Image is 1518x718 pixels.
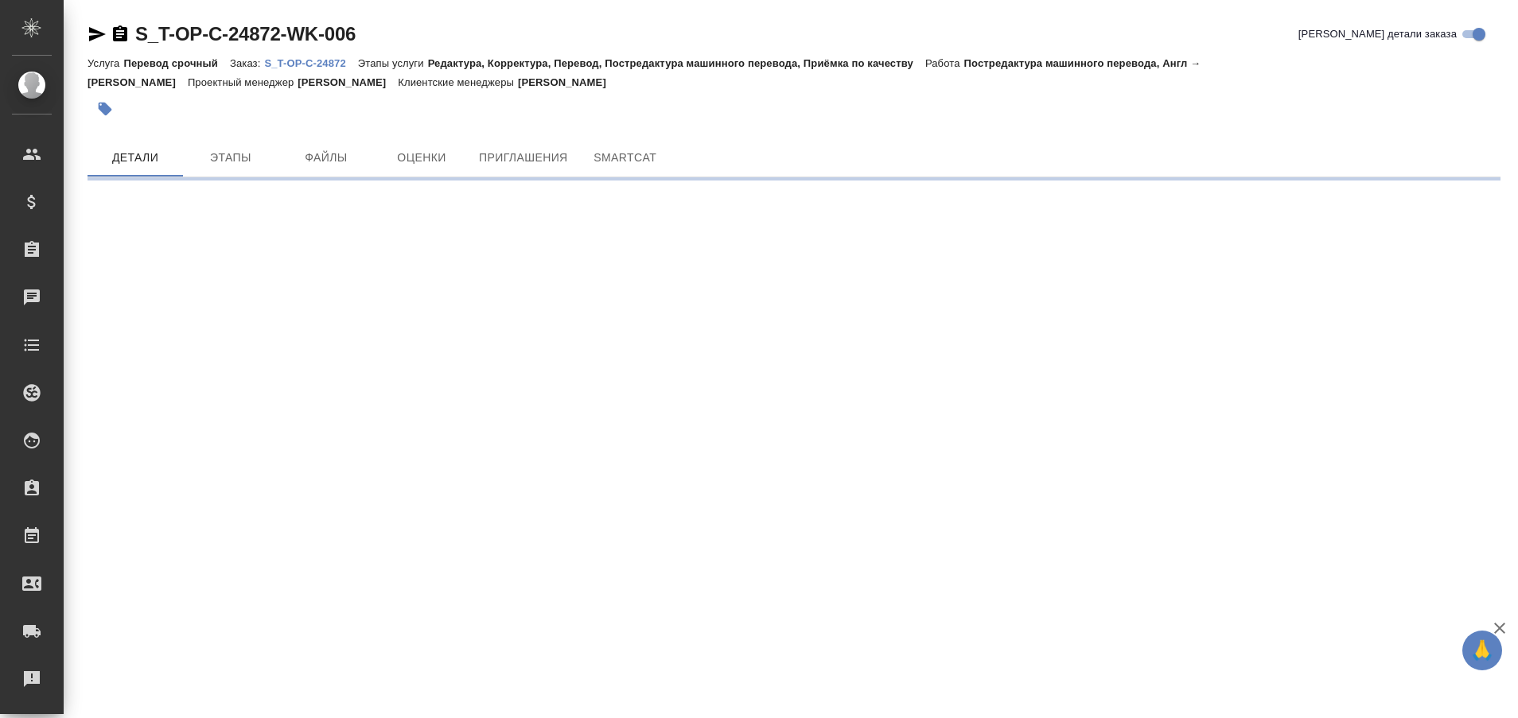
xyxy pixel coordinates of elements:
span: Детали [97,148,173,168]
span: [PERSON_NAME] детали заказа [1298,26,1457,42]
span: Этапы [193,148,269,168]
span: Приглашения [479,148,568,168]
a: S_T-OP-C-24872-WK-006 [135,23,356,45]
span: 🙏 [1469,634,1496,667]
span: Файлы [288,148,364,168]
p: Услуга [88,57,123,69]
button: 🙏 [1462,631,1502,670]
p: Проектный менеджер [188,76,298,88]
p: Клиентские менеджеры [398,76,518,88]
button: Добавить тэг [88,91,123,126]
p: [PERSON_NAME] [518,76,618,88]
p: Работа [925,57,964,69]
a: S_T-OP-C-24872 [264,56,357,69]
p: Редактура, Корректура, Перевод, Постредактура машинного перевода, Приёмка по качеству [428,57,925,69]
p: Этапы услуги [358,57,428,69]
button: Скопировать ссылку [111,25,130,44]
button: Скопировать ссылку для ЯМессенджера [88,25,107,44]
p: Заказ: [230,57,264,69]
span: Оценки [383,148,460,168]
p: [PERSON_NAME] [298,76,398,88]
span: SmartCat [587,148,664,168]
p: S_T-OP-C-24872 [264,57,357,69]
p: Перевод срочный [123,57,230,69]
